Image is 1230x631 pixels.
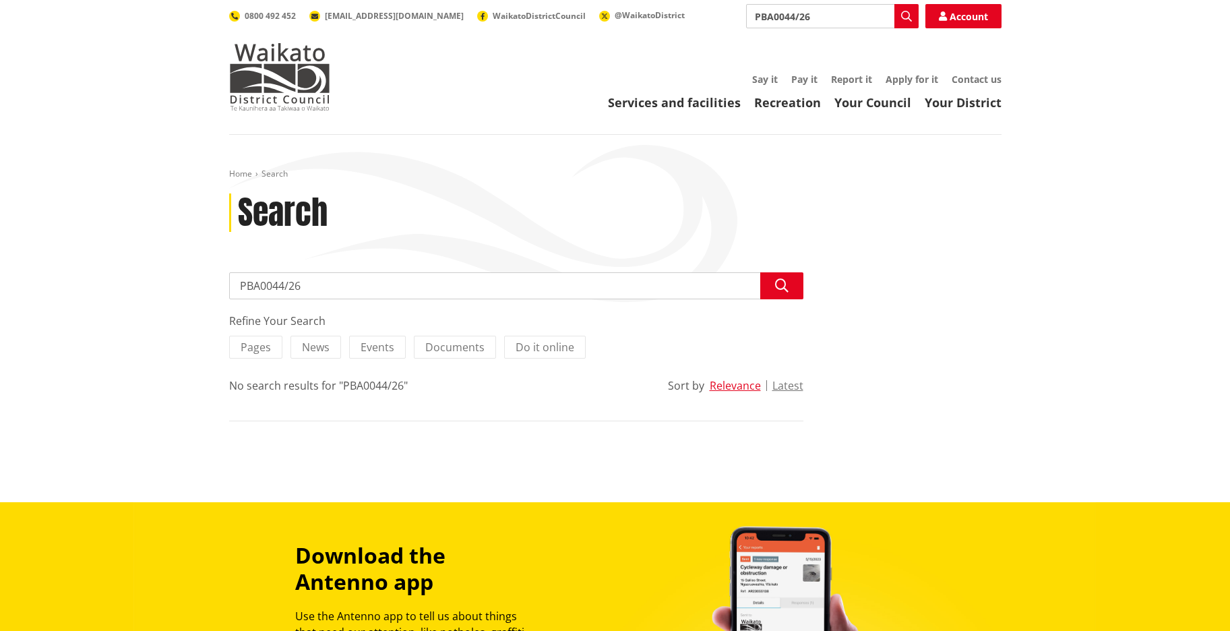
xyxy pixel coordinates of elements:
[477,10,586,22] a: WaikatoDistrictCouncil
[615,9,685,21] span: @WaikatoDistrict
[361,340,394,355] span: Events
[599,9,685,21] a: @WaikatoDistrict
[925,94,1002,111] a: Your District
[493,10,586,22] span: WaikatoDistrictCouncil
[746,4,919,28] input: Search input
[772,380,803,392] button: Latest
[516,340,574,355] span: Do it online
[886,73,938,86] a: Apply for it
[229,313,803,329] div: Refine Your Search
[952,73,1002,86] a: Contact us
[295,543,539,595] h3: Download the Antenno app
[262,168,288,179] span: Search
[229,43,330,111] img: Waikato District Council - Te Kaunihera aa Takiwaa o Waikato
[241,340,271,355] span: Pages
[668,378,704,394] div: Sort by
[302,340,330,355] span: News
[229,169,1002,180] nav: breadcrumb
[425,340,485,355] span: Documents
[245,10,296,22] span: 0800 492 452
[229,168,252,179] a: Home
[325,10,464,22] span: [EMAIL_ADDRESS][DOMAIN_NAME]
[309,10,464,22] a: [EMAIL_ADDRESS][DOMAIN_NAME]
[925,4,1002,28] a: Account
[229,378,408,394] div: No search results for "PBA0044/26"
[229,10,296,22] a: 0800 492 452
[752,73,778,86] a: Say it
[238,193,328,233] h1: Search
[831,73,872,86] a: Report it
[710,380,761,392] button: Relevance
[834,94,911,111] a: Your Council
[791,73,818,86] a: Pay it
[608,94,741,111] a: Services and facilities
[229,272,803,299] input: Search input
[754,94,821,111] a: Recreation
